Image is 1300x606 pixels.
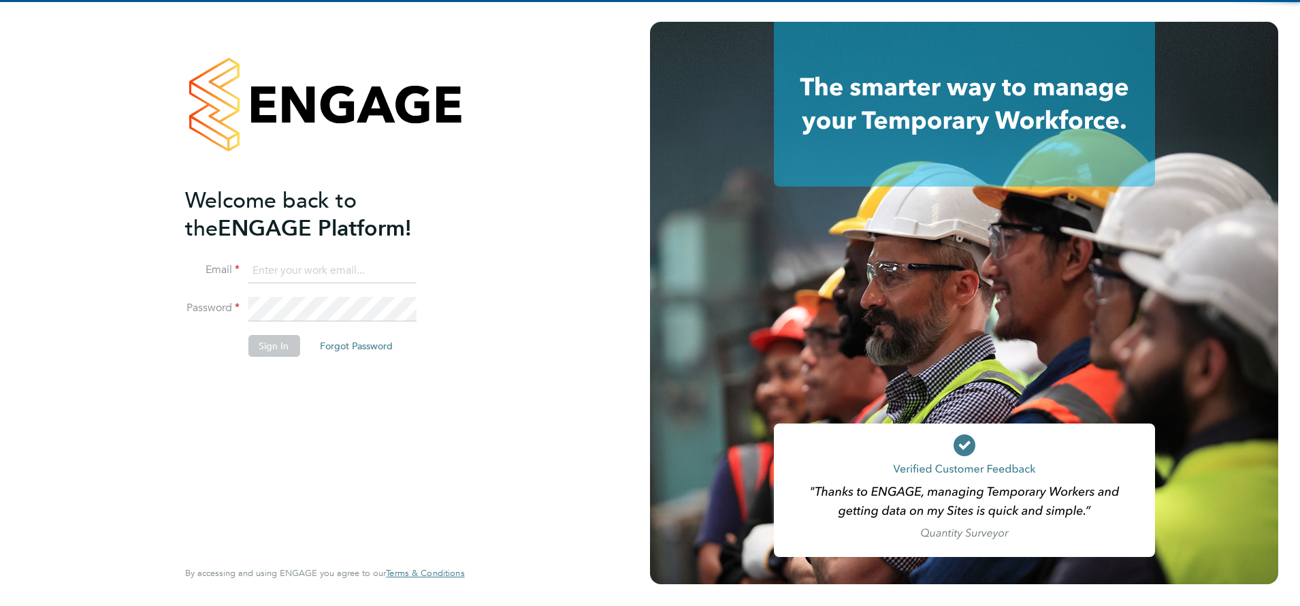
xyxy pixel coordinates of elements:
button: Forgot Password [309,335,404,357]
h2: ENGAGE Platform! [185,187,451,242]
label: Email [185,263,240,277]
span: Welcome back to the [185,187,357,242]
button: Sign In [248,335,299,357]
span: Terms & Conditions [386,567,464,579]
a: Terms & Conditions [386,568,464,579]
label: Password [185,301,240,315]
span: By accessing and using ENGAGE you agree to our [185,567,464,579]
input: Enter your work email... [248,259,416,283]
